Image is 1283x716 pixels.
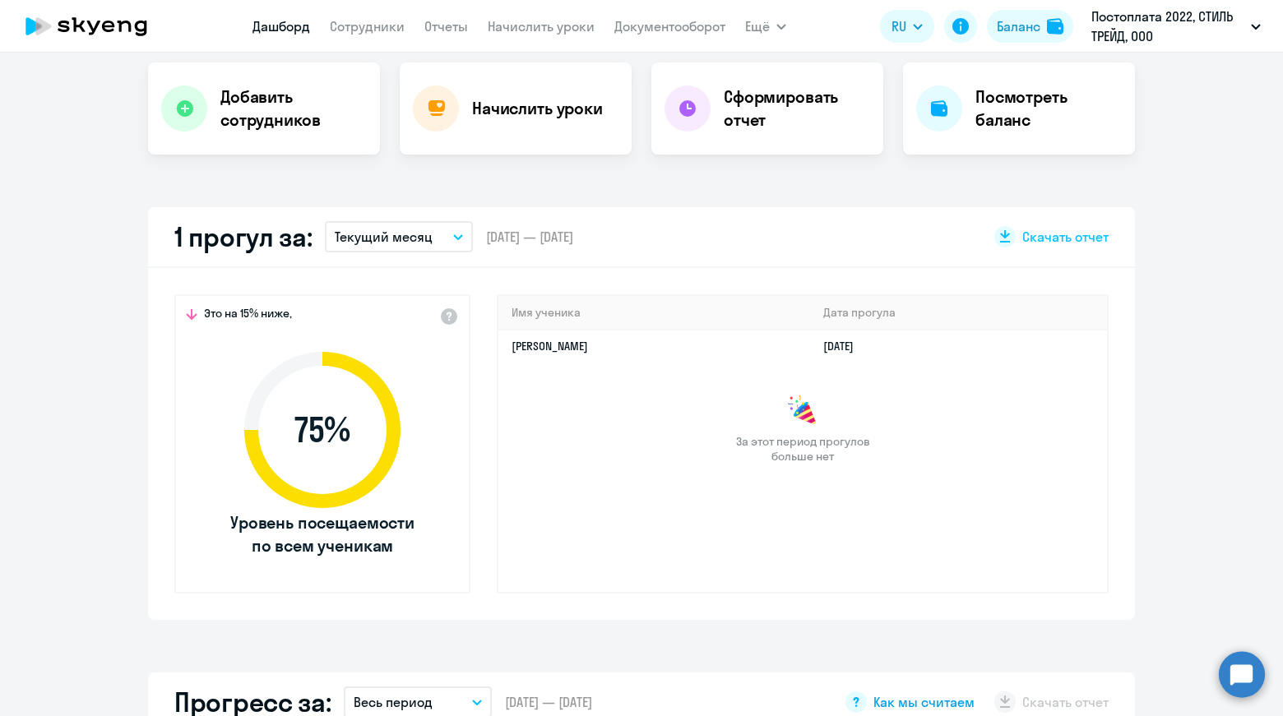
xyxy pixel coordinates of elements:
[220,85,367,132] h4: Добавить сотрудников
[498,296,810,330] th: Имя ученика
[873,693,975,711] span: Как мы считаем
[505,693,592,711] span: [DATE] — [DATE]
[745,10,786,43] button: Ещё
[486,228,573,246] span: [DATE] — [DATE]
[745,16,770,36] span: Ещё
[987,10,1073,43] button: Балансbalance
[472,97,603,120] h4: Начислить уроки
[1047,18,1063,35] img: balance
[174,220,312,253] h2: 1 прогул за:
[354,692,433,712] p: Весь период
[997,16,1040,36] div: Баланс
[330,18,405,35] a: Сотрудники
[1091,7,1244,46] p: Постоплата 2022, СТИЛЬ ТРЕЙД, ООО
[204,306,292,326] span: Это на 15% ниже,
[614,18,725,35] a: Документооборот
[424,18,468,35] a: Отчеты
[335,227,433,247] p: Текущий месяц
[228,410,417,450] span: 75 %
[252,18,310,35] a: Дашборд
[228,511,417,557] span: Уровень посещаемости по всем ученикам
[325,221,473,252] button: Текущий месяц
[880,10,934,43] button: RU
[810,296,1107,330] th: Дата прогула
[786,395,819,427] img: congrats
[734,434,872,464] span: За этот период прогулов больше нет
[1022,228,1109,246] span: Скачать отчет
[823,339,867,353] a: [DATE]
[1083,7,1269,46] button: Постоплата 2022, СТИЛЬ ТРЕЙД, ООО
[488,18,595,35] a: Начислить уроки
[512,339,588,353] a: [PERSON_NAME]
[892,16,906,36] span: RU
[724,85,870,132] h4: Сформировать отчет
[975,85,1122,132] h4: Посмотреть баланс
